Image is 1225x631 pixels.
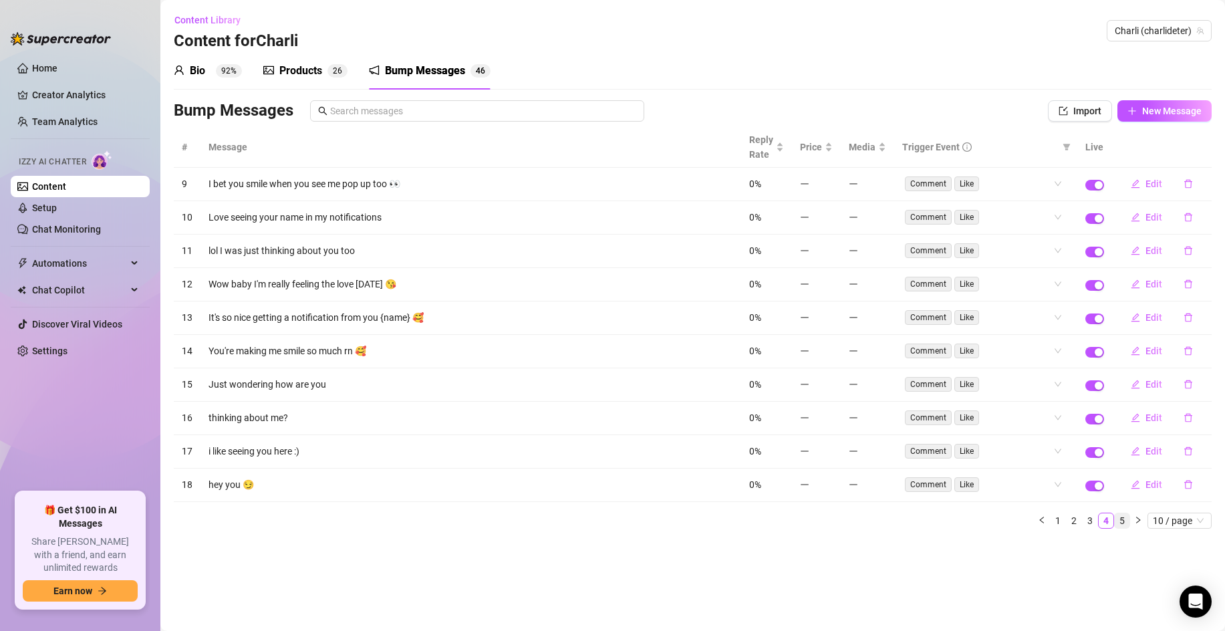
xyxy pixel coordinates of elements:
th: Message [200,127,741,168]
span: Edit [1145,346,1162,356]
li: 2 [1066,513,1082,529]
li: Next Page [1130,513,1146,529]
input: Search messages [330,104,636,118]
span: minus [800,179,809,188]
span: Like [954,310,979,325]
span: Like [954,477,979,492]
span: 🎁 Get $100 in AI Messages [23,504,138,530]
button: right [1130,513,1146,529]
span: Import [1073,106,1101,116]
a: 3 [1083,513,1097,528]
li: 1 [1050,513,1066,529]
button: delete [1173,374,1204,395]
span: Like [954,377,979,392]
li: Previous Page [1034,513,1050,529]
span: minus [849,346,858,356]
span: Comment [905,377,952,392]
span: delete [1184,179,1193,188]
span: edit [1131,313,1140,322]
span: Like [954,210,979,225]
span: Content Library [174,15,241,25]
span: Comment [905,477,952,492]
span: edit [1131,246,1140,255]
sup: 92% [216,64,242,78]
span: Price [800,140,822,154]
span: delete [1184,413,1193,422]
button: Edit [1120,307,1173,328]
span: Trigger Event [902,140,960,154]
div: Page Size [1147,513,1212,529]
button: delete [1173,407,1204,428]
span: edit [1131,413,1140,422]
span: minus [849,313,858,322]
div: Open Intercom Messenger [1180,586,1212,618]
button: Edit [1120,240,1173,261]
span: Comment [905,410,952,425]
button: delete [1173,307,1204,328]
span: minus [800,279,809,289]
span: Edit [1145,212,1162,223]
span: Izzy AI Chatter [19,156,86,168]
span: 6 [481,66,485,76]
th: Live [1077,127,1112,168]
span: plus [1127,106,1137,116]
span: Like [954,410,979,425]
span: minus [849,246,858,255]
button: Edit [1120,374,1173,395]
button: Edit [1120,407,1173,428]
span: minus [800,313,809,322]
h3: Content for Charli [174,31,298,52]
td: 9 [174,168,200,201]
span: edit [1131,213,1140,222]
span: minus [849,213,858,222]
span: Comment [905,243,952,258]
button: delete [1173,340,1204,362]
td: You're making me smile so much rn 🥰 [200,335,741,368]
span: search [318,106,327,116]
td: 13 [174,301,200,335]
button: Edit [1120,273,1173,295]
span: Comment [905,176,952,191]
img: logo-BBDzfeDw.svg [11,32,111,45]
li: 3 [1082,513,1098,529]
span: minus [849,447,858,456]
td: 18 [174,469,200,502]
span: delete [1184,346,1193,356]
a: Setup [32,203,57,213]
td: 11 [174,235,200,268]
button: delete [1173,173,1204,195]
span: delete [1184,213,1193,222]
span: right [1134,516,1142,524]
a: 5 [1115,513,1129,528]
td: i like seeing you here :) [200,435,741,469]
span: Like [954,277,979,291]
span: Earn now [53,586,92,596]
span: Like [954,344,979,358]
span: Edit [1145,479,1162,490]
a: Creator Analytics [32,84,139,106]
span: delete [1184,480,1193,489]
span: Like [954,176,979,191]
span: 0% [749,212,761,223]
span: 0% [749,412,761,423]
span: minus [849,380,858,389]
span: New Message [1142,106,1202,116]
span: minus [800,413,809,422]
span: minus [849,413,858,422]
span: Comment [905,344,952,358]
a: Settings [32,346,67,356]
span: delete [1184,313,1193,322]
span: edit [1131,346,1140,356]
span: Comment [905,444,952,459]
span: filter [1060,137,1073,157]
button: Edit [1120,173,1173,195]
span: notification [369,65,380,76]
span: edit [1131,380,1140,389]
span: minus [800,246,809,255]
th: Price [792,127,841,168]
button: Edit [1120,474,1173,495]
a: Home [32,63,57,74]
td: 17 [174,435,200,469]
td: lol I was just thinking about you too [200,235,741,268]
td: Just wondering how are you [200,368,741,402]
